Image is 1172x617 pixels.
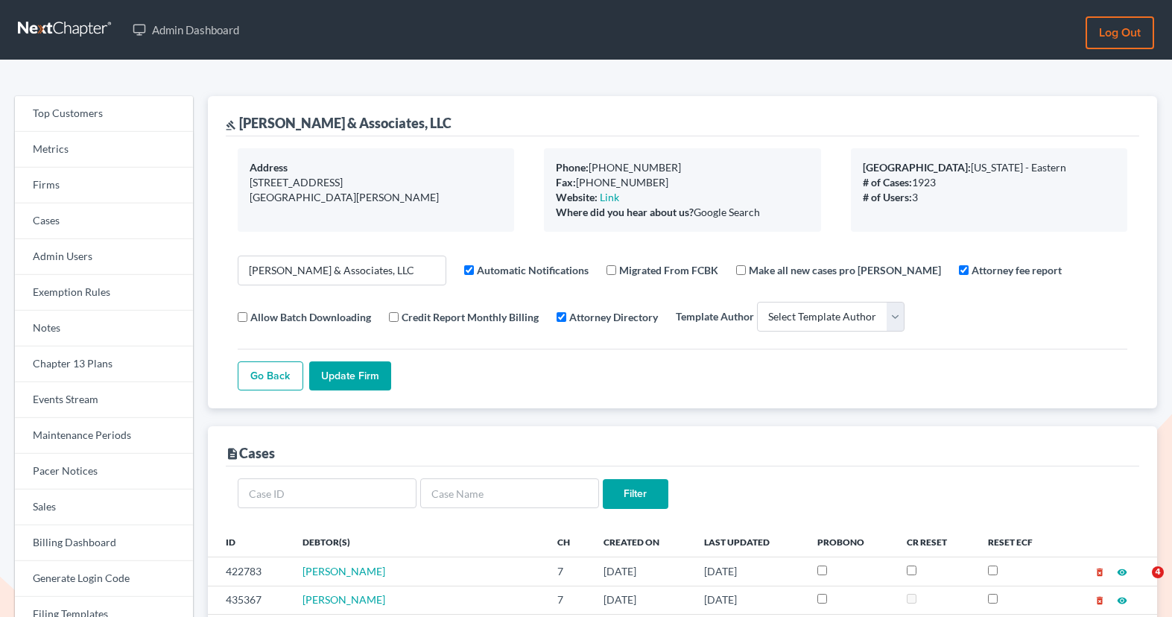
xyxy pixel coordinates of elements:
[556,176,576,189] b: Fax:
[556,161,589,174] b: Phone:
[863,160,1115,175] div: [US_STATE] - Eastern
[15,382,193,418] a: Events Stream
[226,447,239,461] i: description
[15,203,193,239] a: Cases
[976,527,1062,557] th: Reset ECF
[1086,16,1154,49] a: Log out
[250,190,502,205] div: [GEOGRAPHIC_DATA][PERSON_NAME]
[749,262,941,278] label: Make all new cases pro [PERSON_NAME]
[1117,593,1127,606] a: visibility
[556,175,808,190] div: [PHONE_NUMBER]
[592,527,692,557] th: Created On
[545,586,592,614] td: 7
[208,586,291,614] td: 435367
[569,309,658,325] label: Attorney Directory
[208,527,291,557] th: ID
[250,161,288,174] b: Address
[863,176,912,189] b: # of Cases:
[15,418,193,454] a: Maintenance Periods
[619,262,718,278] label: Migrated From FCBK
[420,478,599,508] input: Case Name
[302,593,385,606] a: [PERSON_NAME]
[1117,595,1127,606] i: visibility
[863,190,1115,205] div: 3
[15,96,193,132] a: Top Customers
[226,114,452,132] div: [PERSON_NAME] & Associates, LLC
[600,191,619,203] a: Link
[1095,593,1105,606] a: delete_forever
[1121,566,1157,602] iframe: Intercom live chat
[863,175,1115,190] div: 1923
[1117,565,1127,578] a: visibility
[556,205,808,220] div: Google Search
[15,132,193,168] a: Metrics
[692,527,805,557] th: Last Updated
[302,565,385,578] a: [PERSON_NAME]
[556,206,694,218] b: Where did you hear about us?
[15,239,193,275] a: Admin Users
[972,262,1062,278] label: Attorney fee report
[692,586,805,614] td: [DATE]
[863,161,971,174] b: [GEOGRAPHIC_DATA]:
[226,120,236,130] i: gavel
[676,308,754,324] label: Template Author
[250,175,502,190] div: [STREET_ADDRESS]
[402,309,539,325] label: Credit Report Monthly Billing
[545,527,592,557] th: Ch
[250,309,371,325] label: Allow Batch Downloading
[592,557,692,586] td: [DATE]
[1095,565,1105,578] a: delete_forever
[309,361,391,391] input: Update Firm
[15,525,193,561] a: Billing Dashboard
[603,479,668,509] input: Filter
[1095,595,1105,606] i: delete_forever
[226,444,275,462] div: Cases
[208,557,291,586] td: 422783
[1095,567,1105,578] i: delete_forever
[15,490,193,525] a: Sales
[15,275,193,311] a: Exemption Rules
[556,160,808,175] div: [PHONE_NUMBER]
[125,16,247,43] a: Admin Dashboard
[692,557,805,586] td: [DATE]
[477,262,589,278] label: Automatic Notifications
[592,586,692,614] td: [DATE]
[895,527,976,557] th: CR Reset
[1152,566,1164,578] span: 4
[15,347,193,382] a: Chapter 13 Plans
[545,557,592,586] td: 7
[15,561,193,597] a: Generate Login Code
[556,191,598,203] b: Website:
[863,191,912,203] b: # of Users:
[291,527,545,557] th: Debtor(s)
[238,478,416,508] input: Case ID
[1117,567,1127,578] i: visibility
[238,361,303,391] a: Go Back
[15,311,193,347] a: Notes
[15,168,193,203] a: Firms
[15,454,193,490] a: Pacer Notices
[805,527,895,557] th: ProBono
